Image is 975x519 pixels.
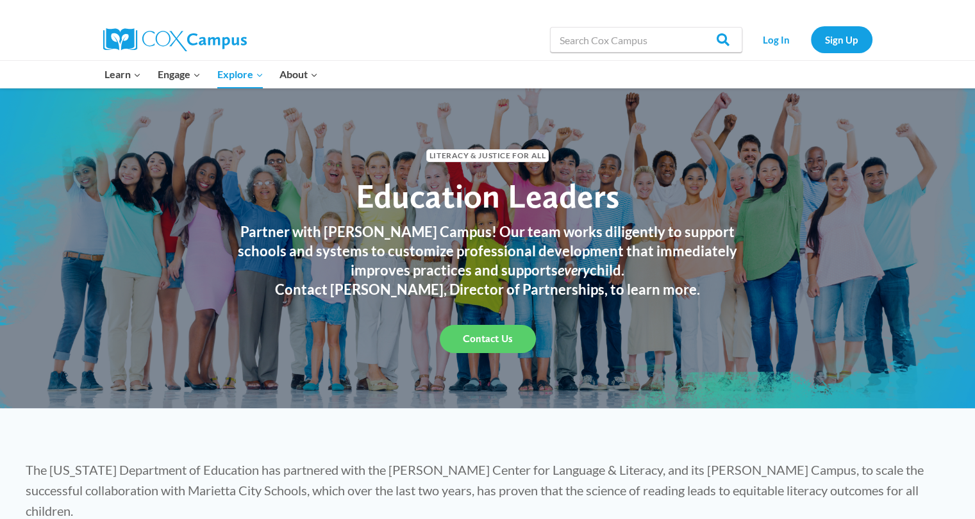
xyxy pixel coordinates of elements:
[225,280,751,299] h3: Contact [PERSON_NAME], Director of Partnerships, to learn more.
[426,149,549,161] span: Literacy & Justice for All
[356,176,619,216] span: Education Leaders
[463,333,513,345] span: Contact Us
[558,261,590,279] em: every
[149,61,209,88] button: Child menu of Engage
[550,27,742,53] input: Search Cox Campus
[749,26,872,53] nav: Secondary Navigation
[97,61,326,88] nav: Primary Navigation
[225,222,751,280] h3: Partner with [PERSON_NAME] Campus! Our team works diligently to support schools and systems to cu...
[97,61,150,88] button: Child menu of Learn
[811,26,872,53] a: Sign Up
[103,28,247,51] img: Cox Campus
[749,26,804,53] a: Log In
[209,61,272,88] button: Child menu of Explore
[440,325,536,353] a: Contact Us
[271,61,326,88] button: Child menu of About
